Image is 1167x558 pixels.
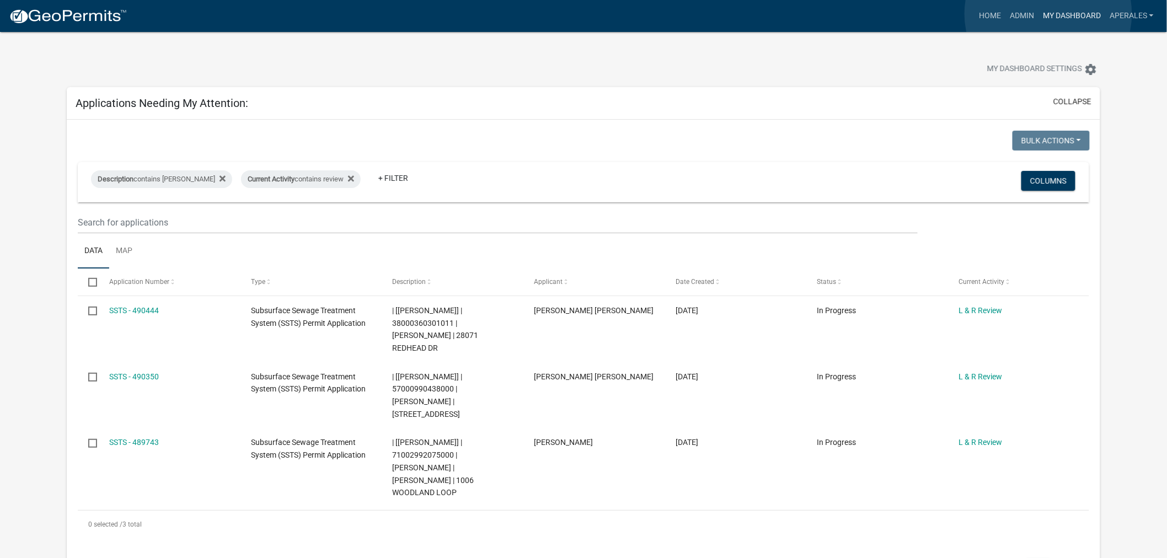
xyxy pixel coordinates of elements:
span: Applicant [534,278,563,286]
a: L & R Review [959,438,1002,447]
h5: Applications Needing My Attention: [76,96,248,110]
a: L & R Review [959,372,1002,381]
i: settings [1084,63,1098,76]
datatable-header-cell: Applicant [523,269,665,295]
div: 3 total [78,511,1089,538]
a: Home [975,6,1005,26]
span: In Progress [817,372,856,381]
span: Subsurface Sewage Treatment System (SSTS) Permit Application [251,438,366,459]
button: Columns [1021,171,1075,191]
span: 10/09/2025 [676,372,698,381]
datatable-header-cell: Application Number [99,269,240,295]
span: Bill Schueller [534,438,593,447]
span: | [Andrea Perales] | 71002992075000 | CHARLES W KITZMAN | PATRICIA A KITZMAN | 1006 WOODLAND LOOP [393,438,474,497]
button: collapse [1053,96,1091,108]
span: Description [98,175,133,183]
span: Description [393,278,426,286]
div: contains [PERSON_NAME] [91,170,232,188]
datatable-header-cell: Date Created [665,269,807,295]
span: In Progress [817,306,856,315]
datatable-header-cell: Type [240,269,382,295]
span: Application Number [109,278,169,286]
a: aperales [1105,6,1158,26]
span: | [Andrea Perales] | 57000990438000 | DAVID W CRISSINGER | 29216 PLEASANT LAKE RD [393,372,463,418]
a: Admin [1005,6,1038,26]
span: 10/09/2025 [676,306,698,315]
span: Type [251,278,265,286]
a: SSTS - 490350 [109,372,159,381]
span: Peter Ross Johnson [534,372,654,381]
datatable-header-cell: Select [78,269,99,295]
span: | [Andrea Perales] | 38000360301011 | JONATHAN K HOLTEN | 28071 REDHEAD DR [393,306,479,352]
span: Current Activity [959,278,1004,286]
a: L & R Review [959,306,1002,315]
span: Subsurface Sewage Treatment System (SSTS) Permit Application [251,306,366,328]
span: 0 selected / [88,521,122,528]
span: Subsurface Sewage Treatment System (SSTS) Permit Application [251,372,366,394]
button: Bulk Actions [1013,131,1090,151]
a: Map [109,234,139,269]
a: SSTS - 490444 [109,306,159,315]
input: Search for applications [78,211,918,234]
span: Status [817,278,837,286]
a: Data [78,234,109,269]
datatable-header-cell: Status [806,269,948,295]
span: Current Activity [248,175,295,183]
button: My Dashboard Settingssettings [978,58,1106,80]
a: My Dashboard [1038,6,1105,26]
a: SSTS - 489743 [109,438,159,447]
datatable-header-cell: Current Activity [948,269,1090,295]
span: Peter Ross Johnson [534,306,654,315]
span: My Dashboard Settings [987,63,1082,76]
div: contains review [241,170,361,188]
div: collapse [67,120,1100,549]
span: In Progress [817,438,856,447]
a: + Filter [370,168,417,188]
span: Date Created [676,278,714,286]
span: 10/08/2025 [676,438,698,447]
datatable-header-cell: Description [382,269,523,295]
